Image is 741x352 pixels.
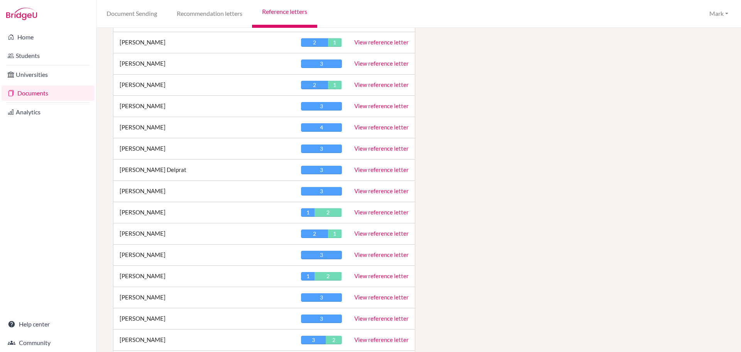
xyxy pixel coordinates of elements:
[301,60,342,68] div: 3
[113,330,295,351] td: [PERSON_NAME]
[301,208,315,217] div: 1
[301,81,328,89] div: 2
[301,315,342,323] div: 3
[328,230,342,238] div: 1
[2,48,95,63] a: Students
[301,336,325,344] div: 3
[301,166,342,174] div: 3
[113,245,295,266] td: [PERSON_NAME]
[113,160,295,181] td: [PERSON_NAME] Delprat
[2,316,95,332] a: Help center
[113,138,295,160] td: [PERSON_NAME]
[2,335,95,350] a: Community
[354,336,409,343] a: View reference letter
[301,272,315,281] div: 1
[113,308,295,330] td: [PERSON_NAME]
[113,32,295,53] td: [PERSON_NAME]
[113,223,295,245] td: [PERSON_NAME]
[113,202,295,223] td: [PERSON_NAME]
[2,85,95,101] a: Documents
[354,209,409,216] a: View reference letter
[315,208,342,217] div: 2
[113,53,295,75] td: [PERSON_NAME]
[301,293,342,302] div: 3
[2,29,95,45] a: Home
[706,7,732,21] button: Mark
[113,266,295,287] td: [PERSON_NAME]
[2,67,95,82] a: Universities
[113,96,295,117] td: [PERSON_NAME]
[113,117,295,138] td: [PERSON_NAME]
[301,251,342,259] div: 3
[354,272,409,279] a: View reference letter
[301,38,328,47] div: 2
[354,39,409,46] a: View reference letter
[354,294,409,301] a: View reference letter
[301,145,342,153] div: 3
[354,102,409,109] a: View reference letter
[354,187,409,194] a: View reference letter
[113,181,295,202] td: [PERSON_NAME]
[354,124,409,131] a: View reference letter
[354,251,409,258] a: View reference letter
[2,104,95,120] a: Analytics
[301,187,342,196] div: 3
[301,102,342,111] div: 3
[354,145,409,152] a: View reference letter
[326,336,342,344] div: 2
[328,38,342,47] div: 1
[328,81,342,89] div: 1
[301,230,328,238] div: 2
[113,287,295,308] td: [PERSON_NAME]
[315,272,342,281] div: 2
[113,75,295,96] td: [PERSON_NAME]
[301,123,342,132] div: 4
[354,315,409,322] a: View reference letter
[354,230,409,237] a: View reference letter
[354,81,409,88] a: View reference letter
[354,60,409,67] a: View reference letter
[354,166,409,173] a: View reference letter
[6,8,37,20] img: Bridge-U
